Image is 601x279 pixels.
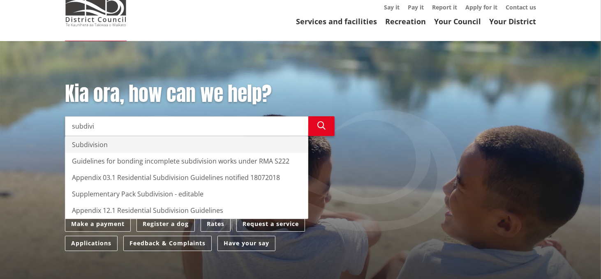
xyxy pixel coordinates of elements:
[65,82,335,106] h1: Kia ora, how can we help?
[65,236,118,251] a: Applications
[65,116,308,136] input: Search input
[65,153,308,169] div: Guidelines for bonding incomplete subdivision works under RMA S222
[65,169,308,186] div: Appendix 03.1 Residential Subdivision Guidelines notified 18072018
[123,236,212,251] a: Feedback & Complaints
[489,16,536,26] a: Your District
[296,16,377,26] a: Services and facilities
[65,202,308,219] div: Appendix 12.1 Residential Subdivision Guidelines
[434,16,481,26] a: Your Council
[65,136,308,153] div: Subdivision
[465,3,497,11] a: Apply for it
[217,236,275,251] a: Have your say
[201,217,231,232] a: Rates
[385,16,426,26] a: Recreation
[136,217,195,232] a: Register a dog
[506,3,536,11] a: Contact us
[384,3,400,11] a: Say it
[432,3,457,11] a: Report it
[65,217,131,232] a: Make a payment
[408,3,424,11] a: Pay it
[236,217,305,232] a: Request a service
[65,186,308,202] div: Supplementary Pack Subdivision - editable
[563,244,593,274] iframe: Messenger Launcher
